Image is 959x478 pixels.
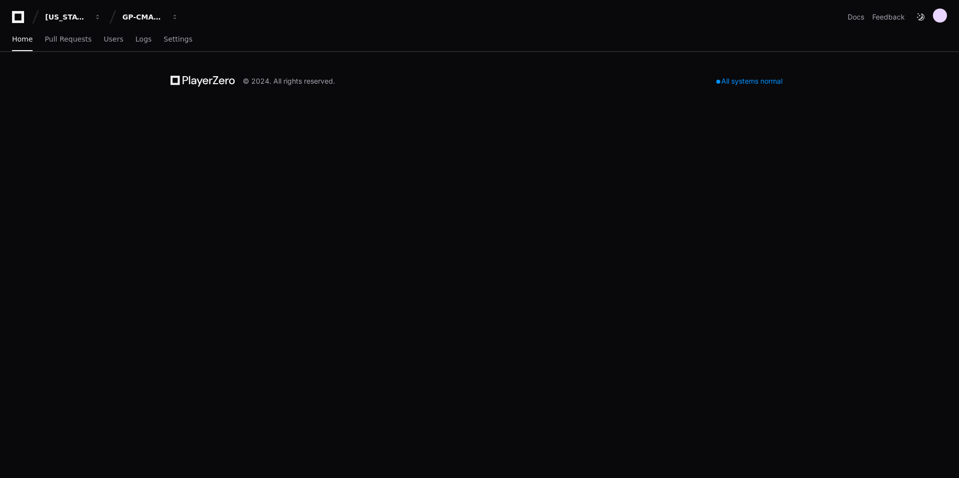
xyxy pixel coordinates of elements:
[164,28,192,51] a: Settings
[45,28,91,51] a: Pull Requests
[122,12,166,22] div: GP-CMAG-MP2
[118,8,183,26] button: GP-CMAG-MP2
[243,76,335,86] div: © 2024. All rights reserved.
[45,12,88,22] div: [US_STATE] Pacific
[872,12,905,22] button: Feedback
[710,74,788,88] div: All systems normal
[104,28,123,51] a: Users
[12,28,33,51] a: Home
[104,36,123,42] span: Users
[135,28,151,51] a: Logs
[848,12,864,22] a: Docs
[45,36,91,42] span: Pull Requests
[41,8,105,26] button: [US_STATE] Pacific
[12,36,33,42] span: Home
[164,36,192,42] span: Settings
[135,36,151,42] span: Logs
